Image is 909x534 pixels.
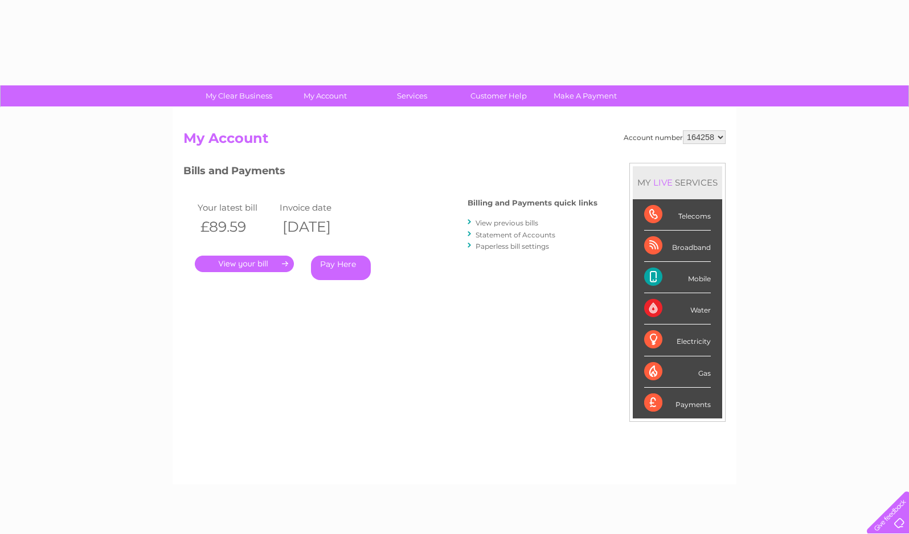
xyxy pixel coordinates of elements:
a: My Account [279,85,372,106]
div: Electricity [644,324,711,356]
td: Your latest bill [195,200,277,215]
div: Broadband [644,231,711,262]
a: View previous bills [476,219,538,227]
div: LIVE [651,177,675,188]
div: Account number [624,130,726,144]
div: MY SERVICES [633,166,722,199]
div: Gas [644,356,711,388]
a: Paperless bill settings [476,242,549,250]
div: Telecoms [644,199,711,231]
div: Water [644,293,711,324]
a: Statement of Accounts [476,231,555,239]
a: Services [365,85,459,106]
a: Customer Help [452,85,546,106]
h2: My Account [183,130,726,152]
td: Invoice date [277,200,359,215]
a: Pay Here [311,256,371,280]
th: [DATE] [277,215,359,239]
a: My Clear Business [192,85,286,106]
th: £89.59 [195,215,277,239]
div: Payments [644,388,711,418]
a: Make A Payment [538,85,632,106]
h3: Bills and Payments [183,163,597,183]
a: . [195,256,294,272]
h4: Billing and Payments quick links [468,199,597,207]
div: Mobile [644,262,711,293]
